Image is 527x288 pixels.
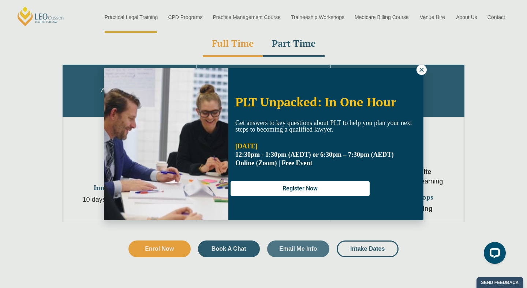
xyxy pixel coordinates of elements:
[231,181,370,196] button: Register Now
[235,151,394,158] strong: 12:30pm - 1:30pm (AEDT) or 6:30pm – 7:30pm (AEDT)
[235,143,258,150] strong: [DATE]
[235,94,396,110] span: PLT Unpacked: In One Hour
[416,65,427,75] button: Close
[235,119,412,133] span: Get answers to key questions about PLT to help you plan your next steps to becoming a qualified l...
[235,159,313,167] span: Online (Zoom) | Free Event
[478,239,509,270] iframe: LiveChat chat widget
[104,68,228,220] img: Woman in yellow blouse holding folders looking to the right and smiling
